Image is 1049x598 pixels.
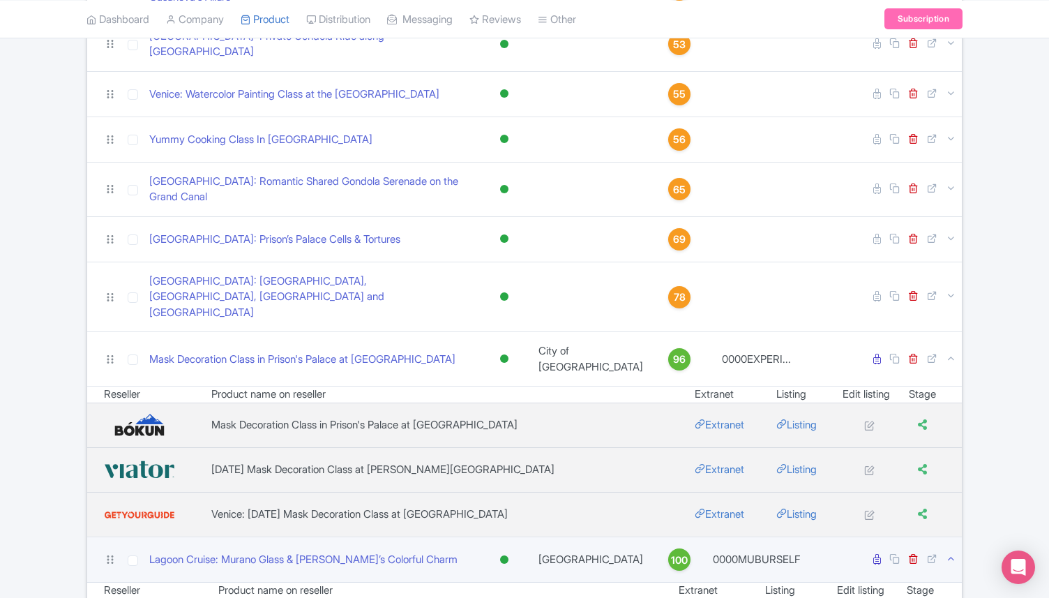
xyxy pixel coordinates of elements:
[211,403,695,447] td: Mask Decoration Class in Prison's Palace at [GEOGRAPHIC_DATA]
[776,418,817,431] a: Listing
[211,387,695,403] td: Product name on reseller
[497,84,511,104] div: Active
[497,229,511,249] div: Active
[657,548,702,571] a: 100
[497,129,511,149] div: Active
[673,37,686,52] span: 53
[833,387,900,403] td: Edit listing
[900,387,962,403] td: Stage
[497,179,511,200] div: Active
[657,128,702,151] a: 56
[673,182,686,197] span: 65
[87,387,211,403] td: Reseller
[657,178,702,200] a: 65
[530,537,651,583] td: [GEOGRAPHIC_DATA]
[149,87,439,103] a: Venice: Watercolor Painting Class at the [GEOGRAPHIC_DATA]
[657,33,702,55] a: 53
[776,387,833,403] td: Listing
[149,232,400,248] a: [GEOGRAPHIC_DATA]: Prison’s Palace Cells & Tortures
[673,87,686,102] span: 55
[149,352,455,368] a: Mask Decoration Class in Prison's Palace at [GEOGRAPHIC_DATA]
[695,463,744,476] a: Extranet
[673,132,686,147] span: 56
[695,387,776,403] td: Extranet
[497,349,511,369] div: Active
[657,348,702,371] a: 96
[657,228,702,251] a: 69
[673,232,686,247] span: 69
[211,492,695,537] td: Venice: [DATE] Mask Decoration Class at [GEOGRAPHIC_DATA]
[104,458,175,481] img: vbqrramwp3xkpi4ekcjz.svg
[149,29,472,60] a: [GEOGRAPHIC_DATA]: Private Gondola Ride along [GEOGRAPHIC_DATA]
[149,174,472,205] a: [GEOGRAPHIC_DATA]: Romantic Shared Gondola Serenade on the Grand Canal
[211,447,695,492] td: [DATE] Mask Decoration Class at [PERSON_NAME][GEOGRAPHIC_DATA]
[657,286,702,308] a: 78
[149,274,472,321] a: [GEOGRAPHIC_DATA]: [GEOGRAPHIC_DATA], [GEOGRAPHIC_DATA], [GEOGRAPHIC_DATA] and [GEOGRAPHIC_DATA]
[707,332,806,387] td: 0000EXPERI...
[497,287,511,307] div: Active
[497,550,511,570] div: Active
[673,352,686,367] span: 96
[104,503,175,527] img: o0sjzowjcva6lv7rkc9y.svg
[674,290,686,305] span: 78
[776,463,817,476] a: Listing
[497,34,511,54] div: Active
[104,413,175,437] img: ukn6pmczrjpsj7tjs5md.svg
[149,132,372,148] a: Yummy Cooking Class In [GEOGRAPHIC_DATA]
[695,418,744,431] a: Extranet
[776,507,817,521] a: Listing
[530,332,651,387] td: City of [GEOGRAPHIC_DATA]
[1002,551,1035,584] div: Open Intercom Messenger
[657,83,702,105] a: 55
[149,552,458,568] a: Lagoon Cruise: Murano Glass & [PERSON_NAME]’s Colorful Charm
[707,537,806,583] td: 0000MUBURSELF
[884,8,963,29] a: Subscription
[695,507,744,521] a: Extranet
[671,553,688,568] span: 100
